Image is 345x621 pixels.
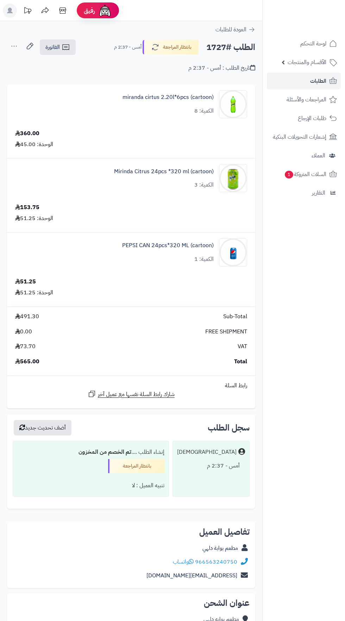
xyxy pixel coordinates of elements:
[14,420,71,435] button: أضف تحديث جديد
[219,238,247,266] img: 1747594214-F4N7I6ut4KxqCwKXuHIyEbecxLiH4Cwr-90x90.jpg
[267,110,341,127] a: طلبات الإرجاع
[15,278,36,286] div: 51.25
[98,390,175,399] span: شارك رابط السلة نفسها مع عميل آخر
[114,168,214,176] a: Mirinda Citrus 24pcs *320 ml (cartoon)
[146,571,237,580] a: [EMAIL_ADDRESS][DOMAIN_NAME]
[17,445,164,459] div: إنشاء الطلب ....
[15,343,36,351] span: 73.70
[13,599,250,607] h2: عنوان الشحن
[310,76,326,86] span: الطلبات
[98,4,112,18] img: ai-face.png
[267,91,341,108] a: المراجعات والأسئلة
[219,90,247,118] img: 1747544486-c60db756-6ee7-44b0-a7d4-ec449800-90x90.jpg
[238,343,247,351] span: VAT
[15,214,53,222] div: الوحدة: 51.25
[202,544,238,552] a: مطعم بوابة دلهي
[215,25,255,34] a: العودة للطلبات
[267,184,341,201] a: التقارير
[15,289,53,297] div: الوحدة: 51.25
[219,164,247,192] img: 1747566452-bf88d184-d280-4ea7-9331-9e3669ef-90x90.jpg
[17,479,164,493] div: تنبيه العميل : لا
[267,166,341,183] a: السلات المتروكة1
[208,424,250,432] h3: سجل الطلب
[194,255,214,263] div: الكمية: 1
[123,93,214,101] a: miranda cirtus 2.20l*6pcs (cartoon)
[194,181,214,189] div: الكمية: 3
[79,448,131,456] b: تم الخصم من المخزون
[267,35,341,52] a: لوحة التحكم
[114,44,142,51] small: أمس - 2:37 م
[215,25,246,34] span: العودة للطلبات
[15,313,39,321] span: 491.30
[297,13,338,28] img: logo-2.png
[194,107,214,115] div: الكمية: 8
[287,95,326,105] span: المراجعات والأسئلة
[45,43,60,51] span: الفاتورة
[15,203,39,212] div: 153.75
[15,130,39,138] div: 360.00
[15,358,39,366] span: 565.00
[19,4,36,19] a: تحديثات المنصة
[84,6,95,15] span: رفيق
[15,328,32,336] span: 0.00
[284,170,293,178] span: 1
[188,64,255,72] div: تاريخ الطلب : أمس - 2:37 م
[267,128,341,145] a: إشعارات التحويلات البنكية
[284,169,326,179] span: السلات المتروكة
[40,39,76,55] a: الفاتورة
[206,40,255,55] h2: الطلب #1727
[267,73,341,89] a: الطلبات
[13,528,250,536] h2: تفاصيل العميل
[205,328,247,336] span: FREE SHIPMENT
[300,39,326,49] span: لوحة التحكم
[88,390,175,399] a: شارك رابط السلة نفسها مع عميل آخر
[195,558,237,566] a: 966563240750
[177,459,245,473] div: أمس - 2:37 م
[288,57,326,67] span: الأقسام والمنتجات
[108,459,164,473] div: بانتظار المراجعة
[177,448,237,456] div: [DEMOGRAPHIC_DATA]
[173,558,194,566] a: واتساب
[234,358,247,366] span: Total
[298,113,326,123] span: طلبات الإرجاع
[10,382,252,390] div: رابط السلة
[143,40,199,55] button: بانتظار المراجعة
[122,241,214,250] a: PEPSI CAN 24pcs*320 ML (cartoon)
[267,147,341,164] a: العملاء
[15,140,53,149] div: الوحدة: 45.00
[273,132,326,142] span: إشعارات التحويلات البنكية
[312,151,325,161] span: العملاء
[223,313,247,321] span: Sub-Total
[312,188,325,198] span: التقارير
